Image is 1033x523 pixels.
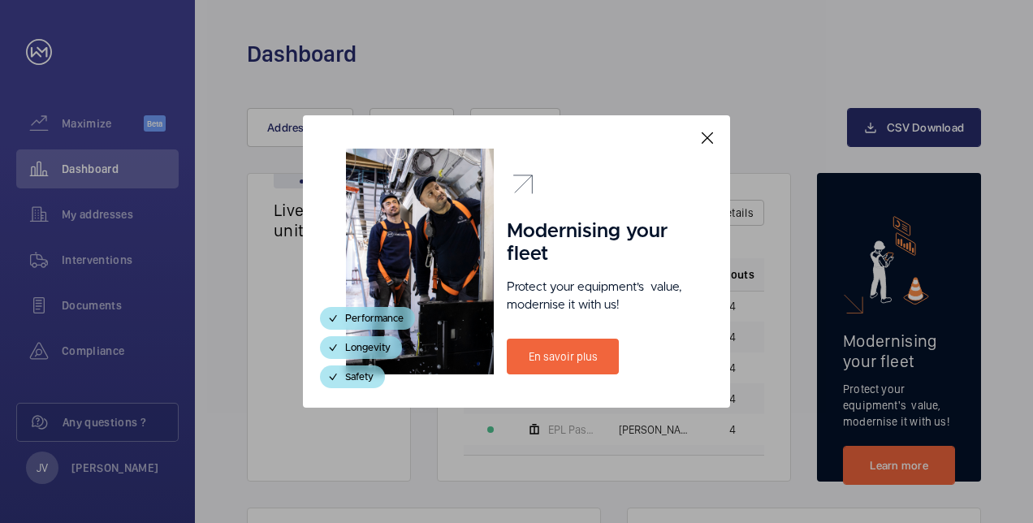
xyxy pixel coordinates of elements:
p: Protect your equipment's value, modernise it with us! [507,279,687,314]
div: Safety [320,365,385,388]
div: Longevity [320,336,402,359]
div: Performance [320,307,415,330]
h1: Modernising your fleet [507,220,687,266]
a: En savoir plus [507,339,619,374]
